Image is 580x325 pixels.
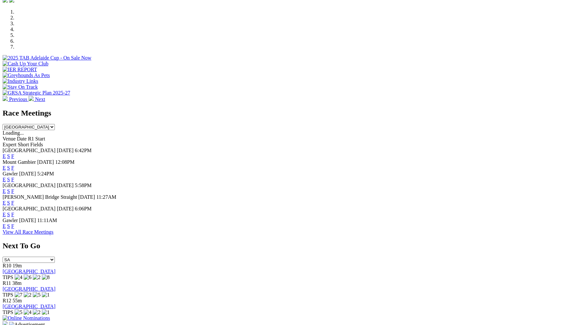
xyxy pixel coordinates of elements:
img: Online Nominations [3,315,50,321]
img: 8 [42,275,50,280]
span: 11:11AM [37,218,57,223]
img: 2 [33,309,41,315]
a: F [11,223,14,229]
a: S [7,200,10,206]
a: E [3,165,6,171]
span: R10 [3,263,11,268]
a: S [7,188,10,194]
span: [DATE] [19,171,36,176]
span: 5:58PM [75,183,92,188]
img: 5 [15,309,22,315]
img: Greyhounds As Pets [3,73,50,78]
img: IER REPORT [3,67,37,73]
span: TIPS [3,309,13,315]
span: [DATE] [57,206,74,211]
span: [DATE] [19,218,36,223]
span: R11 [3,280,11,286]
span: 19m [13,263,22,268]
img: 1 [42,292,50,298]
a: F [11,165,14,171]
a: Next [29,96,45,102]
a: S [7,223,10,229]
span: Gawler [3,218,18,223]
img: GRSA Strategic Plan 2025-27 [3,90,70,96]
span: [DATE] [37,159,54,165]
span: [GEOGRAPHIC_DATA] [3,206,55,211]
span: 11:27AM [96,194,116,200]
img: 6 [24,275,31,280]
span: [GEOGRAPHIC_DATA] [3,183,55,188]
span: 6:42PM [75,148,92,153]
span: Mount Gambier [3,159,36,165]
span: 12:08PM [55,159,75,165]
a: [GEOGRAPHIC_DATA] [3,304,55,309]
span: R1 Start [28,136,45,141]
span: Gawler [3,171,18,176]
span: 55m [13,298,22,303]
span: [DATE] [57,148,74,153]
a: F [11,177,14,182]
a: [GEOGRAPHIC_DATA] [3,269,55,274]
img: Cash Up Your Club [3,61,48,67]
span: [DATE] [78,194,95,200]
a: E [3,200,6,206]
a: S [7,212,10,217]
span: Next [35,96,45,102]
img: 1 [42,309,50,315]
a: [GEOGRAPHIC_DATA] [3,286,55,292]
a: View All Race Meetings [3,229,54,235]
span: [GEOGRAPHIC_DATA] [3,148,55,153]
img: Industry Links [3,78,38,84]
a: F [11,212,14,217]
span: Date [17,136,27,141]
span: TIPS [3,292,13,297]
span: [PERSON_NAME] Bridge Straight [3,194,77,200]
span: Expert [3,142,17,147]
a: F [11,188,14,194]
img: 4 [24,309,31,315]
a: E [3,223,6,229]
img: 2 [24,292,31,298]
span: 6:06PM [75,206,92,211]
span: 5:24PM [37,171,54,176]
span: 38m [12,280,21,286]
a: E [3,188,6,194]
a: S [7,165,10,171]
span: Previous [9,96,27,102]
img: 2025 TAB Adelaide Cup - On Sale Now [3,55,91,61]
img: 5 [33,292,41,298]
a: S [7,153,10,159]
span: Short [18,142,29,147]
img: 7 [15,292,22,298]
span: TIPS [3,275,13,280]
img: 2 [33,275,41,280]
h2: Next To Go [3,241,577,250]
span: R12 [3,298,11,303]
span: Fields [30,142,43,147]
h2: Race Meetings [3,109,577,118]
a: S [7,177,10,182]
a: F [11,200,14,206]
img: chevron-left-pager-white.svg [3,96,8,101]
a: E [3,177,6,182]
img: Stay On Track [3,84,38,90]
span: Venue [3,136,16,141]
a: E [3,153,6,159]
img: chevron-right-pager-white.svg [29,96,34,101]
a: E [3,212,6,217]
a: Previous [3,96,29,102]
span: [DATE] [57,183,74,188]
img: 4 [15,275,22,280]
a: F [11,153,14,159]
span: Loading... [3,130,24,136]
